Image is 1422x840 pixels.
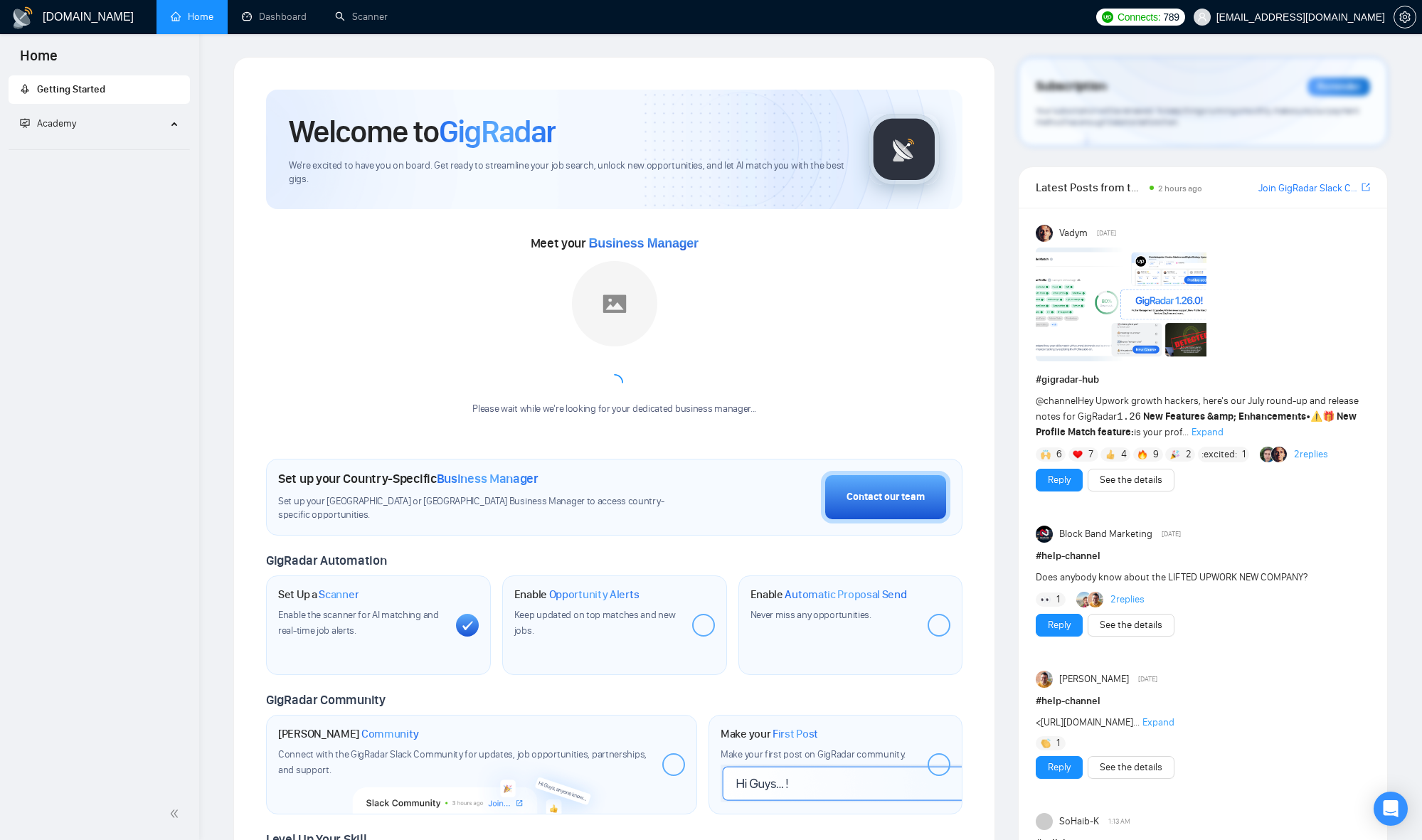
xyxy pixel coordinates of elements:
[773,727,818,741] span: First Post
[1036,526,1053,543] img: Block Band Marketing
[750,588,907,602] h1: Enable
[821,471,950,523] button: Contact our team
[1117,411,1141,422] code: 1.26
[20,117,76,129] span: Academy
[266,553,386,568] span: GigRadar Automation
[1394,11,1416,23] span: setting
[464,403,765,416] div: Please wait while we're looking for your dedicated business manager...
[1158,184,1202,193] span: 2 hours ago
[242,11,307,23] a: dashboardDashboard
[1041,716,1133,728] a: [URL][DOMAIN_NAME]
[531,235,699,251] span: Meet your
[1138,673,1157,686] span: [DATE]
[750,609,871,621] span: Never miss any opportunities.
[1362,181,1370,194] a: export
[1310,410,1322,422] span: ⚠️
[353,753,610,814] img: slackcommunity-bg.png
[514,588,640,602] h1: Enable
[1374,792,1408,826] div: Open Intercom Messenger
[289,159,846,186] span: We're excited to have you on board. Get ready to streamline your job search, unlock new opportuni...
[1073,450,1083,459] img: ❤️
[1362,181,1370,193] span: export
[1059,526,1152,542] span: Block Band Marketing
[1322,410,1335,422] span: 🎁
[1036,571,1307,583] span: Does anybody know about the LIFTED UPWORK NEW COMPANY?
[1088,592,1103,607] img: Adrien Foula
[1036,716,1140,728] span: < ...
[9,46,69,75] span: Home
[1186,447,1192,462] span: 2
[1142,716,1174,728] span: Expand
[1036,395,1078,407] span: @channel
[1048,472,1071,488] a: Reply
[361,727,419,741] span: Community
[1036,671,1053,688] img: Adrien Foula
[1307,78,1370,96] div: Reminder
[1100,617,1162,633] a: See the details
[1036,372,1370,388] h1: # gigradar-hub
[1260,447,1275,462] img: Alex B
[606,374,623,391] span: loading
[1088,614,1174,637] button: See the details
[20,84,30,94] span: rocket
[266,692,386,708] span: GigRadar Community
[589,236,699,250] span: Business Manager
[20,118,30,128] span: fund-projection-screen
[1048,760,1071,775] a: Reply
[37,117,76,129] span: Academy
[278,588,359,602] h1: Set Up a
[869,114,940,185] img: gigradar-logo.png
[1036,225,1053,242] img: Vadym
[335,11,388,23] a: searchScanner
[1105,450,1115,459] img: 👍
[1100,472,1162,488] a: See the details
[1036,469,1083,491] button: Reply
[1048,617,1071,633] a: Reply
[1036,548,1370,564] h1: # help-channel
[1394,6,1416,28] button: setting
[1088,756,1174,779] button: See the details
[1294,447,1328,462] a: 2replies
[1059,814,1099,829] span: SoHaib-K
[1394,11,1416,23] a: setting
[37,83,105,95] span: Getting Started
[1143,410,1306,422] strong: New Features &amp; Enhancements
[1056,736,1060,750] span: 1
[1056,447,1062,462] span: 6
[1088,469,1174,491] button: See the details
[1041,738,1051,748] img: 👏
[437,471,538,487] span: Business Manager
[1100,760,1162,775] a: See the details
[1088,447,1093,462] span: 7
[1118,9,1160,25] span: Connects:
[1192,426,1224,438] span: Expand
[278,495,681,522] span: Set up your [GEOGRAPHIC_DATA] or [GEOGRAPHIC_DATA] Business Manager to access country-specific op...
[1059,671,1129,687] span: [PERSON_NAME]
[785,588,906,602] span: Automatic Proposal Send
[278,727,419,741] h1: [PERSON_NAME]
[549,588,640,602] span: Opportunity Alerts
[572,261,657,346] img: placeholder.png
[1102,11,1113,23] img: upwork-logo.png
[1041,595,1051,605] img: 👀
[9,75,190,104] li: Getting Started
[1163,9,1179,25] span: 789
[1201,447,1237,462] span: :excited:
[1110,592,1145,607] a: 2replies
[1097,227,1116,240] span: [DATE]
[1036,756,1083,779] button: Reply
[1036,693,1370,709] h1: # help-channel
[1059,225,1088,241] span: Vadym
[1258,181,1359,196] a: Join GigRadar Slack Community
[1170,450,1180,459] img: 🎉
[9,144,190,153] li: Academy Homepage
[514,609,676,637] span: Keep updated on top matches and new jobs.
[278,748,647,776] span: Connect with the GigRadar Slack Community for updates, job opportunities, partnerships, and support.
[1137,450,1147,459] img: 🔥
[1036,248,1206,361] img: F09AC4U7ATU-image.png
[1036,179,1145,196] span: Latest Posts from the GigRadar Community
[1108,815,1130,828] span: 1:13 AM
[721,748,906,760] span: Make your first post on GigRadar community.
[439,112,556,151] span: GigRadar
[1036,75,1106,99] span: Subscription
